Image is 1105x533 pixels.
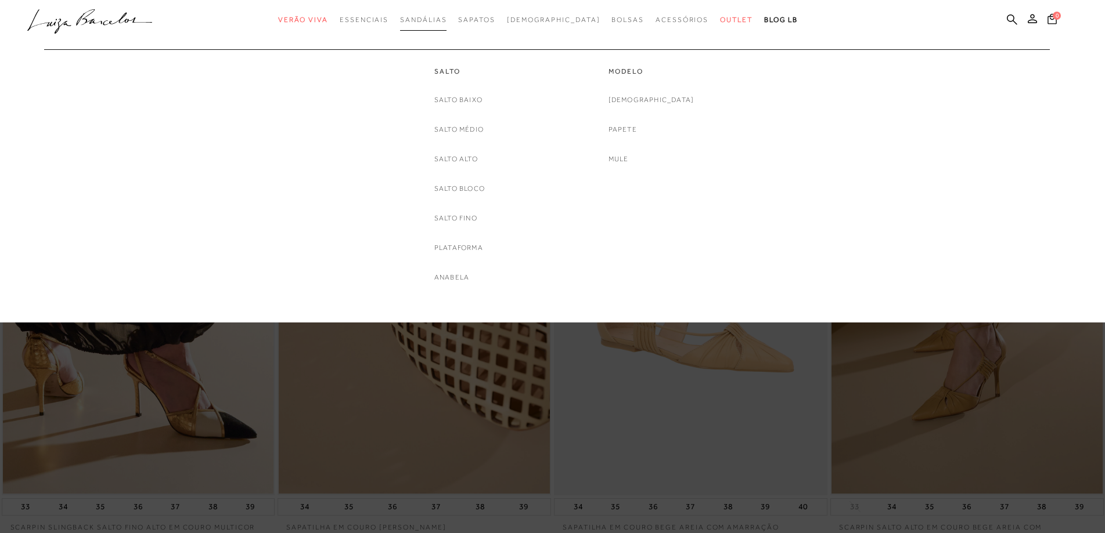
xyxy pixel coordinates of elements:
a: categoryNavScreenReaderText [609,67,694,77]
a: noSubCategoriesText [434,124,484,136]
span: Verão Viva [278,16,328,24]
a: categoryNavScreenReaderText [400,9,447,31]
a: noSubCategoriesText [434,94,483,106]
span: Sapatos [458,16,495,24]
span: Bolsas [611,16,644,24]
a: noSubCategoriesText [609,153,629,165]
span: 0 [1053,12,1061,20]
a: categoryNavScreenReaderText [458,9,495,31]
a: noSubCategoriesText [434,153,478,165]
a: BLOG LB [764,9,798,31]
a: noSubCategoriesText [507,9,600,31]
span: Sandálias [400,16,447,24]
button: 0 [1044,13,1060,28]
span: [DEMOGRAPHIC_DATA] [507,16,600,24]
a: noSubCategoriesText [434,183,485,195]
a: categoryNavScreenReaderText [656,9,708,31]
a: categoryNavScreenReaderText [611,9,644,31]
a: categoryNavScreenReaderText [340,9,388,31]
a: noSubCategoriesText [434,271,469,284]
a: noSubCategoriesText [609,124,637,136]
span: Essenciais [340,16,388,24]
a: categoryNavScreenReaderText [720,9,753,31]
span: Acessórios [656,16,708,24]
a: categoryNavScreenReaderText [434,67,485,77]
a: noSubCategoriesText [609,94,694,106]
a: categoryNavScreenReaderText [278,9,328,31]
span: Outlet [720,16,753,24]
a: noSubCategoriesText [434,212,477,224]
span: BLOG LB [764,16,798,24]
a: noSubCategoriesText [434,242,483,254]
